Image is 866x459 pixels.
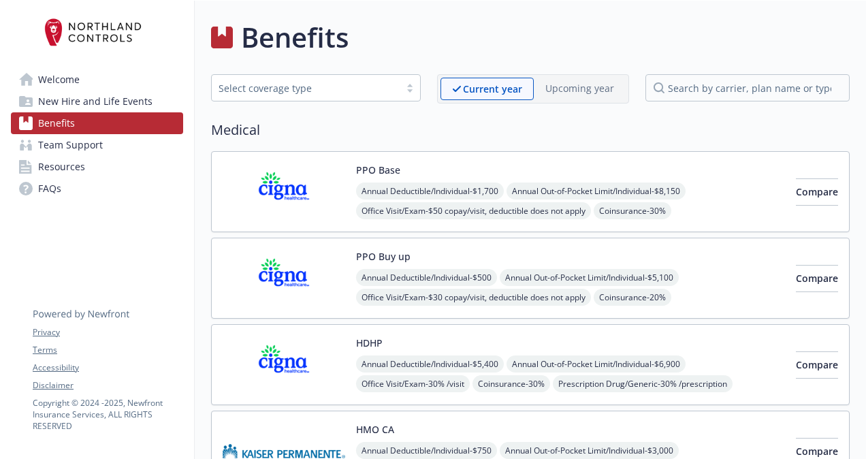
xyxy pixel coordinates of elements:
span: Annual Out-of-Pocket Limit/Individual - $6,900 [507,355,686,373]
p: Current year [463,82,522,96]
a: Privacy [33,326,182,338]
h1: Benefits [241,17,349,58]
span: Annual Deductible/Individual - $1,700 [356,183,504,200]
img: CIGNA carrier logo [223,336,345,394]
a: Accessibility [33,362,182,374]
span: Team Support [38,134,103,156]
a: Benefits [11,112,183,134]
span: Annual Deductible/Individual - $750 [356,442,497,459]
span: Coinsurance - 20% [594,289,671,306]
button: Compare [796,265,838,292]
span: Compare [796,358,838,371]
span: Office Visit/Exam - $30 copay/visit, deductible does not apply [356,289,591,306]
button: Compare [796,178,838,206]
span: Upcoming year [534,78,626,100]
p: Upcoming year [545,81,614,95]
span: Resources [38,156,85,178]
button: HDHP [356,336,383,350]
button: HMO CA [356,422,394,437]
span: Annual Out-of-Pocket Limit/Individual - $8,150 [507,183,686,200]
a: Disclaimer [33,379,182,392]
div: Select coverage type [219,81,393,95]
span: Coinsurance - 30% [472,375,550,392]
span: Office Visit/Exam - 30% /visit [356,375,470,392]
a: FAQs [11,178,183,200]
span: Office Visit/Exam - $50 copay/visit, deductible does not apply [356,202,591,219]
a: Terms [33,344,182,356]
a: Resources [11,156,183,178]
span: Compare [796,445,838,458]
span: New Hire and Life Events [38,91,153,112]
a: Welcome [11,69,183,91]
a: New Hire and Life Events [11,91,183,112]
span: Annual Deductible/Individual - $5,400 [356,355,504,373]
span: Welcome [38,69,80,91]
span: Annual Deductible/Individual - $500 [356,269,497,286]
span: Annual Out-of-Pocket Limit/Individual - $3,000 [500,442,679,459]
span: Compare [796,185,838,198]
span: Prescription Drug/Generic - 30% /prescription [553,375,733,392]
button: PPO Buy up [356,249,411,264]
button: PPO Base [356,163,400,177]
p: Copyright © 2024 - 2025 , Newfront Insurance Services, ALL RIGHTS RESERVED [33,397,182,432]
button: Compare [796,351,838,379]
span: Compare [796,272,838,285]
img: CIGNA carrier logo [223,249,345,307]
span: FAQs [38,178,61,200]
img: CIGNA carrier logo [223,163,345,221]
span: Coinsurance - 30% [594,202,671,219]
a: Team Support [11,134,183,156]
span: Annual Out-of-Pocket Limit/Individual - $5,100 [500,269,679,286]
h2: Medical [211,120,850,140]
span: Benefits [38,112,75,134]
input: search by carrier, plan name or type [645,74,850,101]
